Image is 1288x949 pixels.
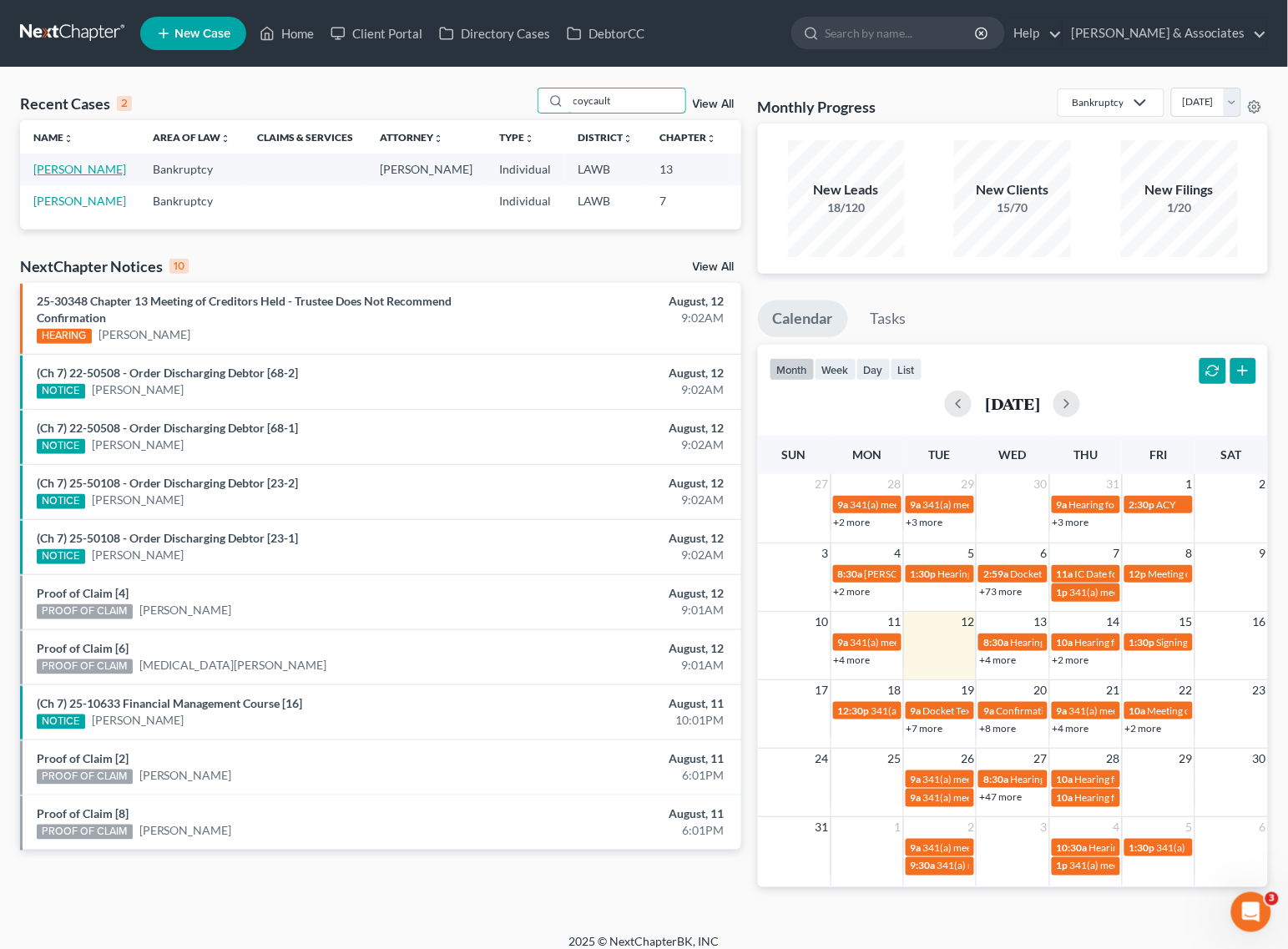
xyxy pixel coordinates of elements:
[886,612,903,632] span: 11
[251,18,322,48] a: Home
[506,585,724,602] div: August, 12
[1231,892,1271,932] iframe: Intercom live chat
[1265,892,1279,906] span: 3
[983,568,1008,580] span: 2:59a
[1112,543,1122,563] span: 7
[979,722,1016,734] a: +8 more
[33,194,126,208] a: [PERSON_NAME]
[1129,568,1147,580] span: 12p
[1089,841,1220,854] span: Hearing for [PERSON_NAME]
[983,704,994,717] span: 9a
[923,498,1084,511] span: 341(a) meeting for [PERSON_NAME]
[923,841,1084,854] span: 341(a) meeting for [PERSON_NAME]
[506,437,724,453] div: 9:02AM
[1105,749,1122,769] span: 28
[37,825,133,840] div: PROOF OF CLAIM
[1157,498,1176,511] span: ACY
[37,294,452,325] a: 25-30348 Chapter 13 Meeting of Creditors Held - Trustee Does Not Recommend Confirmation
[1258,474,1268,494] span: 2
[220,134,230,144] i: unfold_more
[1039,543,1049,563] span: 6
[893,817,903,837] span: 1
[37,439,85,454] div: NOTICE
[20,93,132,114] div: Recent Cases
[1075,791,1205,804] span: Hearing for [PERSON_NAME]
[20,256,189,276] div: NextChapter Notices
[33,162,126,176] a: [PERSON_NAME]
[92,381,184,398] a: [PERSON_NAME]
[1057,586,1068,598] span: 1p
[1184,474,1195,494] span: 1
[37,384,85,399] div: NOTICE
[1184,543,1195,563] span: 8
[174,28,230,40] span: New Case
[954,199,1071,216] div: 15/70
[506,492,724,508] div: 9:02AM
[564,154,646,184] td: LAWB
[499,131,534,144] a: Typeunfold_more
[911,860,936,872] span: 9:30a
[983,636,1008,649] span: 8:30a
[37,770,133,785] div: PROOF OF CLAIM
[1010,636,1229,649] span: Hearing for [PERSON_NAME] & [PERSON_NAME]
[322,18,431,48] a: Client Portal
[506,640,724,657] div: August, 12
[693,261,735,273] a: View All
[923,773,1084,785] span: 341(a) meeting for [PERSON_NAME]
[1057,636,1073,649] span: 10a
[1010,568,1248,580] span: Docket Text: for [PERSON_NAME] & [PERSON_NAME]
[1057,773,1073,785] span: 10a
[1033,612,1049,632] span: 13
[37,806,129,820] a: Proof of Claim [8]
[1057,841,1088,854] span: 10:30a
[788,180,905,199] div: New Leads
[1053,516,1089,528] a: +3 more
[886,749,903,769] span: 25
[1121,199,1238,216] div: 1/20
[851,498,1100,511] span: 341(a) meeting for [PERSON_NAME] & [PERSON_NAME]
[1006,18,1062,48] a: Help
[834,516,871,528] a: +2 more
[1184,817,1195,837] span: 5
[1069,498,1200,511] span: Hearing for [PERSON_NAME]
[959,474,976,494] span: 29
[979,790,1022,803] a: +47 more
[911,773,922,785] span: 9a
[959,680,976,700] span: 19
[139,657,327,674] a: [MEDICAL_DATA][PERSON_NAME]
[834,585,871,598] a: +2 more
[37,421,298,435] a: (Ch 7) 22-50508 - Order Discharging Debtor [68-1]
[37,659,133,674] div: PROOF OF CLAIM
[659,131,716,144] a: Chapterunfold_more
[1057,704,1068,717] span: 9a
[852,447,881,462] span: Mon
[893,543,903,563] span: 4
[966,543,976,563] span: 5
[923,791,1084,804] span: 341(a) meeting for [PERSON_NAME]
[244,120,366,154] th: Claims & Services
[506,712,724,729] div: 10:01PM
[506,310,724,326] div: 9:02AM
[907,722,943,734] a: +7 more
[838,498,849,511] span: 9a
[815,358,856,381] button: week
[1070,586,1231,598] span: 341(a) meeting for [PERSON_NAME]
[1221,447,1242,462] span: Sat
[911,704,922,717] span: 9a
[911,498,922,511] span: 9a
[486,185,564,216] td: Individual
[1057,860,1068,872] span: 1p
[1112,817,1122,837] span: 4
[506,602,724,618] div: 9:01AM
[506,381,724,398] div: 9:02AM
[1129,841,1155,854] span: 1:30p
[929,447,951,462] span: Tue
[911,841,922,854] span: 9a
[1178,612,1195,632] span: 15
[979,585,1022,598] a: +73 more
[139,767,232,784] a: [PERSON_NAME]
[431,18,558,48] a: Directory Cases
[911,791,922,804] span: 9a
[37,586,129,600] a: Proof of Claim [4]
[37,714,85,729] div: NOTICE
